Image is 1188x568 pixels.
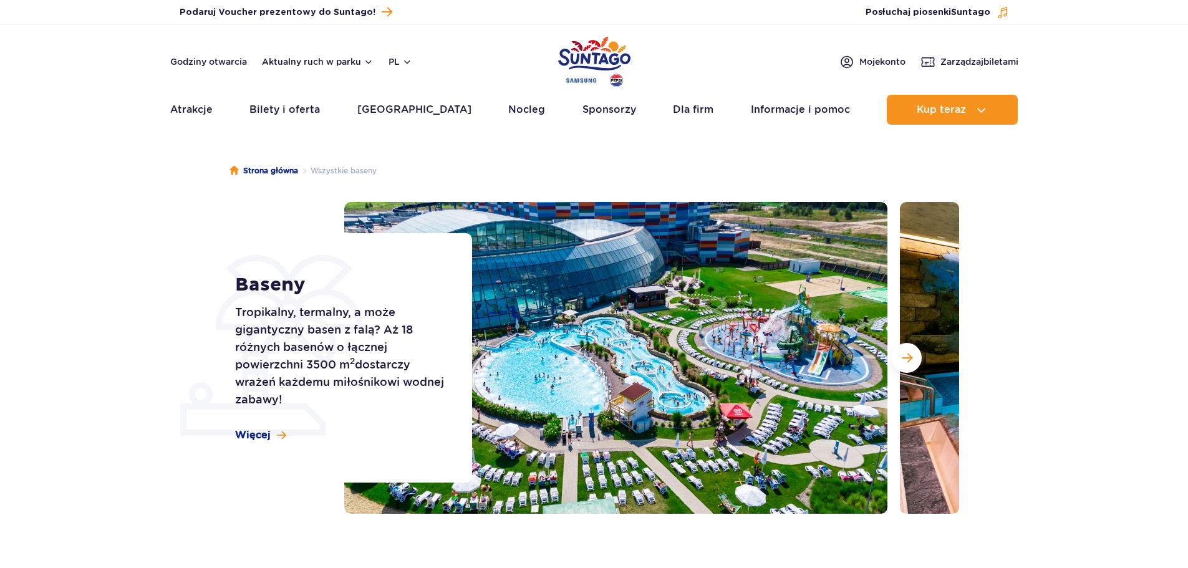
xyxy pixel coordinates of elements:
button: Kup teraz [887,95,1018,125]
span: Moje konto [859,55,905,68]
button: pl [389,55,412,68]
img: Zewnętrzna część Suntago z basenami i zjeżdżalniami, otoczona leżakami i zielenią [344,202,887,514]
span: Suntago [951,8,990,17]
button: Aktualny ruch w parku [262,57,374,67]
p: Tropikalny, termalny, a może gigantyczny basen z falą? Aż 18 różnych basenów o łącznej powierzchn... [235,304,444,408]
sup: 2 [350,356,355,366]
a: Godziny otwarcia [170,55,247,68]
span: Zarządzaj biletami [940,55,1018,68]
span: Podaruj Voucher prezentowy do Suntago! [180,6,375,19]
a: Mojekonto [839,54,905,69]
button: Posłuchaj piosenkiSuntago [866,6,1009,19]
span: Posłuchaj piosenki [866,6,990,19]
a: Park of Poland [558,31,630,89]
a: Sponsorzy [582,95,636,125]
li: Wszystkie baseny [298,165,377,177]
a: Bilety i oferta [249,95,320,125]
a: Atrakcje [170,95,213,125]
a: Nocleg [508,95,545,125]
h1: Baseny [235,274,444,296]
a: Informacje i pomoc [751,95,850,125]
span: Więcej [235,428,271,442]
button: Następny slajd [892,343,922,373]
a: Zarządzajbiletami [920,54,1018,69]
a: Więcej [235,428,286,442]
a: [GEOGRAPHIC_DATA] [357,95,471,125]
a: Dla firm [673,95,713,125]
a: Podaruj Voucher prezentowy do Suntago! [180,4,392,21]
span: Kup teraz [917,104,966,115]
a: Strona główna [229,165,298,177]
